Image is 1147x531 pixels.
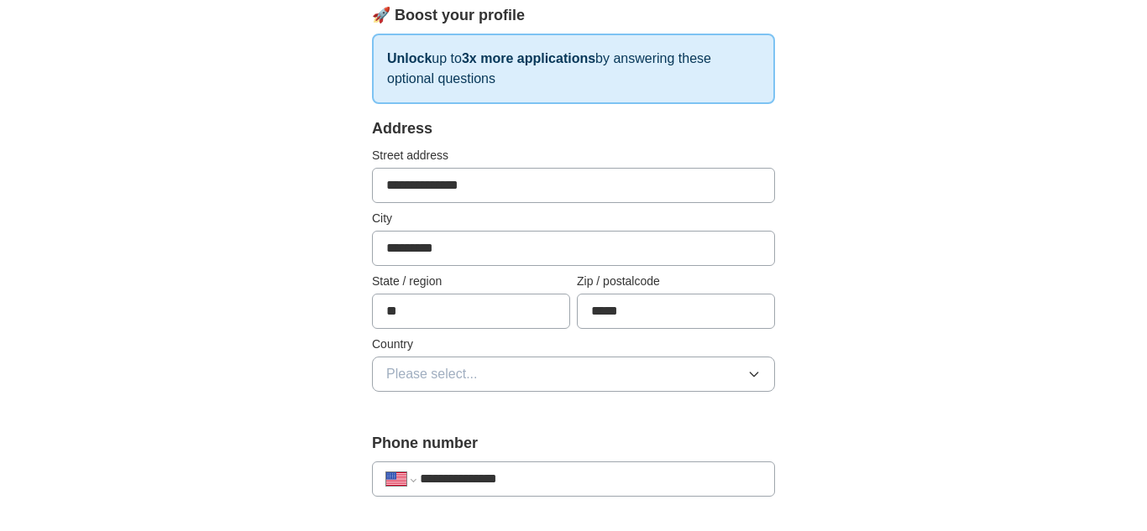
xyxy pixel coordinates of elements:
label: Zip / postalcode [577,273,775,290]
div: Address [372,117,775,140]
strong: 3x more applications [462,51,595,65]
label: Country [372,336,775,353]
p: up to by answering these optional questions [372,34,775,104]
strong: Unlock [387,51,432,65]
label: State / region [372,273,570,290]
label: Phone number [372,432,775,455]
label: Street address [372,147,775,164]
div: 🚀 Boost your profile [372,4,775,27]
label: City [372,210,775,227]
button: Please select... [372,357,775,392]
span: Please select... [386,364,478,384]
